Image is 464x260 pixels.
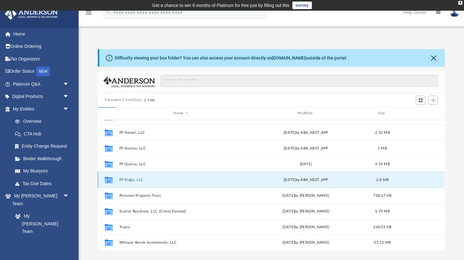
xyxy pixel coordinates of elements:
button: Add [428,96,438,105]
a: menu [85,12,92,16]
button: Trusts [119,225,242,229]
span: 2.32 MB [375,131,390,134]
span: 5.79 MB [375,209,390,213]
button: FF Newel, LLC [119,130,242,134]
div: grid [98,120,445,251]
button: Whisper Bench Investments, LLC [119,240,242,245]
button: Switch to Grid View [416,96,425,105]
img: User Pic [450,8,459,17]
a: Binder Walkthrough [9,152,79,165]
a: Online Ordering [4,40,79,53]
i: search [105,8,112,15]
img: Anderson Advisors Platinum Portal [3,8,60,20]
span: arrow_drop_down [63,78,75,91]
div: [DATE] by ABA_NEST_APP [245,177,367,183]
a: Overview [9,115,79,128]
a: Tax Organizers [4,53,79,65]
button: FF Ridge, LLC [119,178,242,182]
a: My Blueprint [9,165,75,178]
a: My [PERSON_NAME] Teamarrow_drop_down [4,190,75,210]
a: CTA Hub [9,127,79,140]
button: FF Quincy, LLC [119,162,242,166]
a: Platinum Q&Aarrow_drop_down [4,78,79,90]
span: 1 MB [378,146,387,150]
button: Scarlet Bayshore, LLC (Client Formed) [119,209,242,213]
i: menu [85,9,92,16]
span: arrow_drop_down [63,190,75,203]
div: [DATE] by [PERSON_NAME] [245,208,367,214]
a: Digital Productsarrow_drop_down [4,90,79,103]
a: survey [292,2,312,9]
a: Order StatusNEW [4,65,79,78]
a: Home [4,28,79,40]
span: arrow_drop_down [63,90,75,103]
span: 728.67 KB [373,194,392,197]
div: [DATE] [245,161,367,167]
span: 4.59 MB [375,162,390,166]
div: NEW [36,67,50,76]
span: arrow_drop_down [63,103,75,116]
a: Tax Due Dates [9,177,79,190]
span: 2.8 MB [376,178,389,181]
div: Size [370,110,395,116]
a: [PERSON_NAME] System [9,238,75,258]
div: [DATE] by ABA_NEST_APP [245,130,367,135]
div: id [398,110,442,116]
div: [DATE] by [PERSON_NAME] [245,240,367,246]
span: 35.12 MB [374,241,391,244]
a: Entity Change Request [9,140,79,153]
div: [DATE] by ABA_NEST_APP [245,145,367,151]
div: Difficulty viewing your box folder? You can also access your account directly on outside of the p... [115,55,347,61]
span: 268.05 KB [373,225,392,229]
div: id [101,110,116,116]
div: Modified [245,110,367,116]
button: Viewable-ClientDocs [105,97,142,103]
button: FF Norton, LLC [119,146,242,150]
div: [DATE] by [PERSON_NAME] [245,193,367,198]
div: [DATE] by [PERSON_NAME] [245,224,367,230]
div: Get a chance to win 6 months of Platinum for free just by filling out this [152,2,290,9]
a: My Entitiesarrow_drop_down [4,103,79,115]
a: [DOMAIN_NAME] [272,55,306,60]
input: Search files and folders [160,75,438,87]
div: close [458,1,462,5]
a: My [PERSON_NAME] Team [9,210,72,238]
button: Personal Property Trust [119,193,242,197]
button: Close [429,54,438,62]
div: Name [119,110,242,116]
button: Law [148,97,155,103]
